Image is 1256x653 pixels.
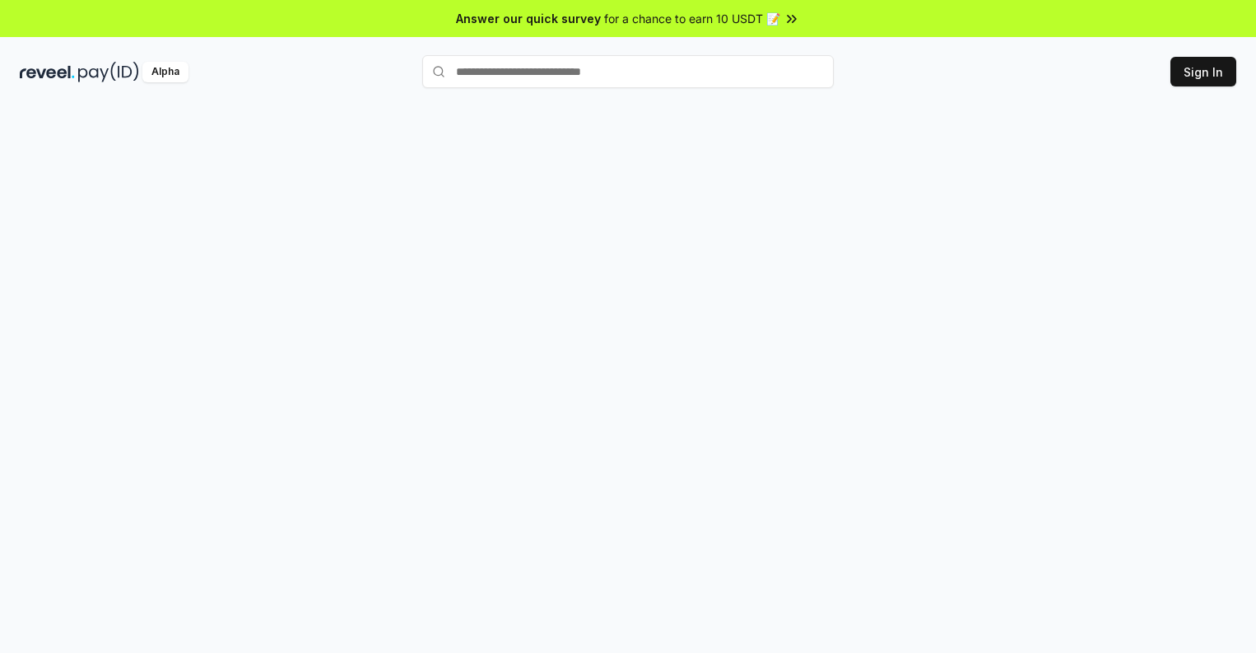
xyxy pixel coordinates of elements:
[456,10,601,27] span: Answer our quick survey
[1170,57,1236,86] button: Sign In
[604,10,780,27] span: for a chance to earn 10 USDT 📝
[78,62,139,82] img: pay_id
[142,62,188,82] div: Alpha
[20,62,75,82] img: reveel_dark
